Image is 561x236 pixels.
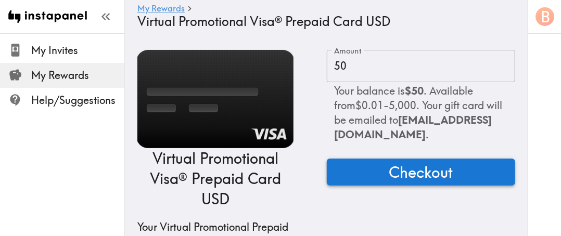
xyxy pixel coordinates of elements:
[137,148,294,209] p: Virtual Promotional Visa® Prepaid Card USD
[405,84,424,97] b: $50
[31,93,124,108] span: Help/Suggestions
[327,159,515,186] button: Checkout
[31,68,124,83] span: My Rewards
[389,162,453,182] span: Checkout
[541,8,550,26] span: B
[31,43,124,58] span: My Invites
[334,113,492,141] span: [EMAIL_ADDRESS][DOMAIN_NAME]
[137,14,507,29] h4: Virtual Promotional Visa® Prepaid Card USD
[534,6,555,27] button: B
[137,50,294,148] img: Virtual Promotional Visa® Prepaid Card USD
[334,84,502,141] span: Your balance is . Available from $0.01 - 5,000 . Your gift card will be emailed to .
[334,45,362,57] label: Amount
[137,4,185,14] a: My Rewards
